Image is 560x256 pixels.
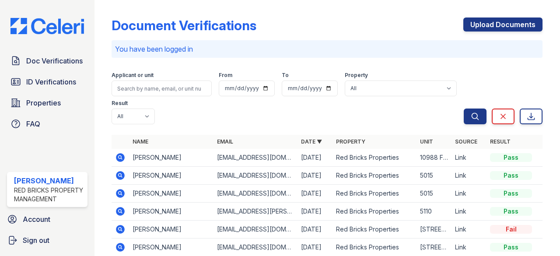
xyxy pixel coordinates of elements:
[3,231,91,249] a: Sign out
[332,185,416,203] td: Red Bricks Properties
[332,149,416,167] td: Red Bricks Properties
[451,167,486,185] td: Link
[213,185,297,203] td: [EMAIL_ADDRESS][DOMAIN_NAME]
[112,100,128,107] label: Result
[420,138,433,145] a: Unit
[416,221,451,238] td: [STREET_ADDRESS][PERSON_NAME]
[112,81,212,96] input: Search by name, email, or unit number
[7,94,87,112] a: Properties
[213,167,297,185] td: [EMAIL_ADDRESS][DOMAIN_NAME]
[332,167,416,185] td: Red Bricks Properties
[490,189,532,198] div: Pass
[282,72,289,79] label: To
[7,115,87,133] a: FAQ
[219,72,232,79] label: From
[129,185,213,203] td: [PERSON_NAME]
[26,119,40,129] span: FAQ
[301,138,322,145] a: Date ▼
[490,207,532,216] div: Pass
[463,18,542,32] a: Upload Documents
[7,52,87,70] a: Doc Verifications
[213,221,297,238] td: [EMAIL_ADDRESS][DOMAIN_NAME]
[129,203,213,221] td: [PERSON_NAME]
[297,149,332,167] td: [DATE]
[213,203,297,221] td: [EMAIL_ADDRESS][PERSON_NAME][DOMAIN_NAME]
[297,221,332,238] td: [DATE]
[297,185,332,203] td: [DATE]
[23,214,50,224] span: Account
[23,235,49,245] span: Sign out
[14,175,84,186] div: [PERSON_NAME]
[129,221,213,238] td: [PERSON_NAME]
[129,149,213,167] td: [PERSON_NAME]
[451,203,486,221] td: Link
[490,153,532,162] div: Pass
[332,203,416,221] td: Red Bricks Properties
[3,18,91,35] img: CE_Logo_Blue-a8612792a0a2168367f1c8372b55b34899dd931a85d93a1a3d3e32e68fde9ad4.png
[3,210,91,228] a: Account
[490,243,532,252] div: Pass
[490,138,511,145] a: Result
[490,171,532,180] div: Pass
[345,72,368,79] label: Property
[133,138,148,145] a: Name
[490,225,532,234] div: Fail
[297,167,332,185] td: [DATE]
[451,221,486,238] td: Link
[7,73,87,91] a: ID Verifications
[451,185,486,203] td: Link
[217,138,233,145] a: Email
[112,18,256,33] div: Document Verifications
[26,56,83,66] span: Doc Verifications
[14,186,84,203] div: Red Bricks Property Management
[336,138,365,145] a: Property
[332,221,416,238] td: Red Bricks Properties
[416,185,451,203] td: 5015
[451,149,486,167] td: Link
[297,203,332,221] td: [DATE]
[213,149,297,167] td: [EMAIL_ADDRESS][DOMAIN_NAME]
[416,203,451,221] td: 5110
[112,72,154,79] label: Applicant or unit
[26,98,61,108] span: Properties
[129,167,213,185] td: [PERSON_NAME]
[115,44,539,54] p: You have been logged in
[455,138,477,145] a: Source
[416,149,451,167] td: 10988 Flyreel Pl
[416,167,451,185] td: 5015
[26,77,76,87] span: ID Verifications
